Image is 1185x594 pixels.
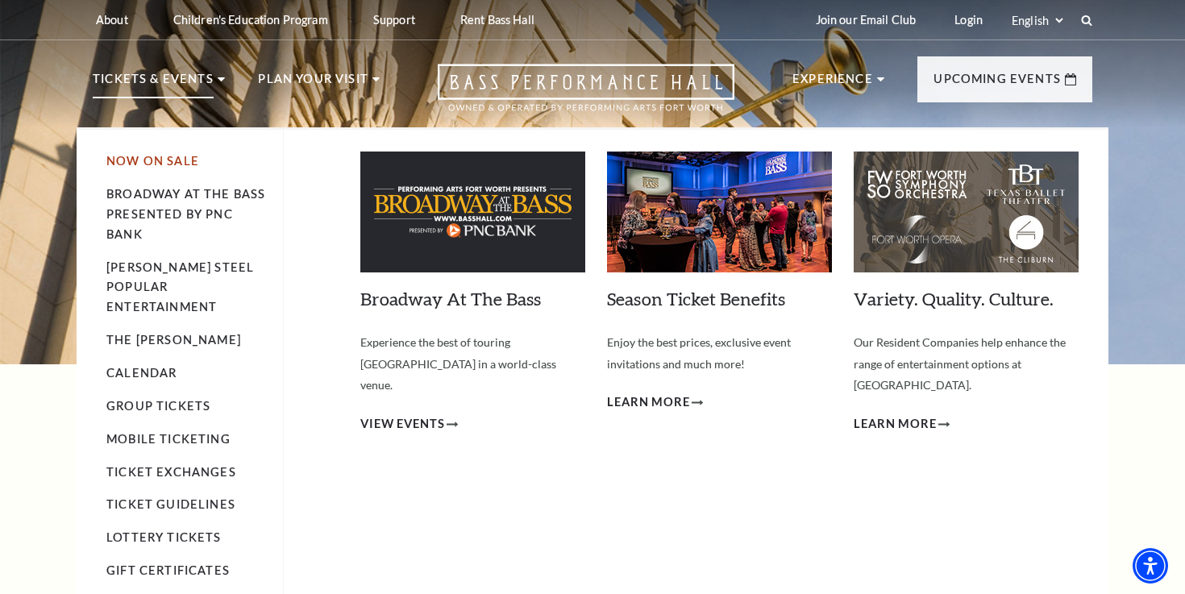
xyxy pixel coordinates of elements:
a: Lottery Tickets [106,530,222,544]
p: About [96,13,128,27]
span: Learn More [854,414,937,434]
a: Now On Sale [106,154,199,168]
a: Variety. Quality. Culture. [854,288,1054,309]
p: Experience [792,69,873,98]
a: Learn More Season Ticket Benefits [607,393,703,413]
p: Support [373,13,415,27]
p: Experience the best of touring [GEOGRAPHIC_DATA] in a world-class venue. [360,332,585,397]
a: Ticket Guidelines [106,497,235,511]
p: Plan Your Visit [258,69,368,98]
a: Broadway At The Bass presented by PNC Bank [106,187,265,241]
p: Tickets & Events [93,69,214,98]
p: Children's Education Program [173,13,328,27]
img: Broadway At The Bass [360,152,585,272]
a: Calendar [106,366,177,380]
p: Our Resident Companies help enhance the range of entertainment options at [GEOGRAPHIC_DATA]. [854,332,1079,397]
p: Rent Bass Hall [460,13,534,27]
a: Learn More Variety. Quality. Culture. [854,414,950,434]
a: View Events [360,414,458,434]
span: View Events [360,414,445,434]
a: Group Tickets [106,399,210,413]
div: Accessibility Menu [1133,548,1168,584]
a: The [PERSON_NAME] [106,333,241,347]
a: Gift Certificates [106,563,230,577]
p: Upcoming Events [933,69,1061,98]
a: Ticket Exchanges [106,465,236,479]
a: [PERSON_NAME] Steel Popular Entertainment [106,260,254,314]
p: Enjoy the best prices, exclusive event invitations and much more! [607,332,832,375]
a: Mobile Ticketing [106,432,231,446]
img: Variety. Quality. Culture. [854,152,1079,272]
img: Season Ticket Benefits [607,152,832,272]
span: Learn More [607,393,690,413]
a: Season Ticket Benefits [607,288,785,309]
a: Open this option [380,64,792,127]
a: Broadway At The Bass [360,288,541,309]
select: Select: [1008,13,1066,28]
